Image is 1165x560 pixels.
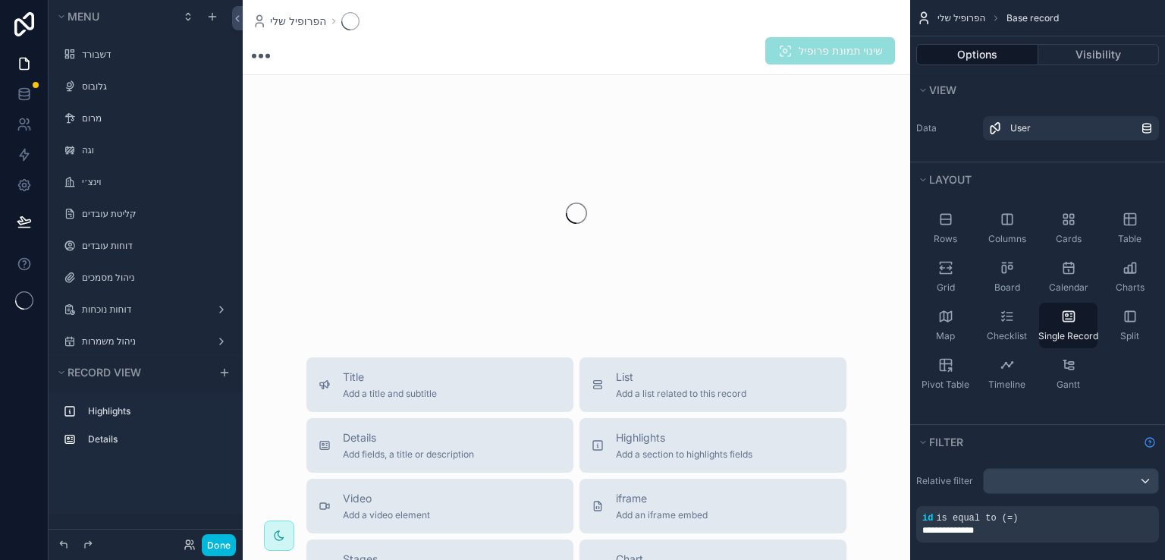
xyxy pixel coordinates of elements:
[929,173,972,186] span: Layout
[82,144,225,156] label: וגה
[82,112,225,124] label: מרום
[916,169,1150,190] button: Layout
[1006,12,1059,24] span: Base record
[936,330,955,342] span: Map
[929,83,956,96] span: View
[978,303,1036,348] button: Checklist
[916,206,975,251] button: Rows
[202,534,236,556] button: Done
[82,335,203,348] label: ניהול משמרות
[55,362,209,383] button: Record view
[1039,254,1097,300] button: Calendar
[1120,330,1139,342] span: Split
[916,351,975,397] button: Pivot Table
[978,351,1036,397] button: Timeline
[68,366,141,379] span: Record view
[937,282,955,294] span: Grid
[1056,233,1082,245] span: Cards
[1116,282,1145,294] span: Charts
[82,49,225,61] label: דשבורד
[82,240,225,252] label: דוחות עובדים
[978,254,1036,300] button: Board
[978,206,1036,251] button: Columns
[82,208,225,220] label: קליטת עובדים
[1039,303,1097,348] button: Single Record
[994,282,1020,294] span: Board
[252,14,326,29] a: הפרופיל שלי
[916,432,1138,453] button: Filter
[916,80,1150,101] button: View
[922,379,969,391] span: Pivot Table
[1010,122,1031,134] span: User
[1101,206,1159,251] button: Table
[934,233,957,245] span: Rows
[88,405,221,417] label: Highlights
[916,122,977,134] label: Data
[88,433,221,445] label: Details
[55,6,173,27] button: Menu
[922,513,933,524] span: id
[82,176,225,188] label: וינצ׳י
[1039,351,1097,397] button: Gantt
[987,330,1027,342] span: Checklist
[270,14,326,29] span: הפרופיל שלי
[929,436,963,448] span: Filter
[82,272,225,284] label: ניהול מסמכים
[937,12,985,24] span: הפרופיל שלי
[1118,233,1141,245] span: Table
[916,44,1038,65] button: Options
[916,303,975,348] button: Map
[936,513,1018,524] span: is equal to (=)
[1101,254,1159,300] button: Charts
[82,80,225,93] label: גלובוס
[82,304,203,316] label: דוחות נוכחות
[983,116,1159,140] a: User
[1038,330,1098,342] span: Single Record
[988,233,1026,245] span: Columns
[916,254,975,300] button: Grid
[1038,44,1160,65] button: Visibility
[916,475,977,487] label: Relative filter
[988,379,1025,391] span: Timeline
[1039,206,1097,251] button: Cards
[68,10,99,23] span: Menu
[1057,379,1080,391] span: Gantt
[1101,303,1159,348] button: Split
[1144,436,1156,448] svg: Show help information
[49,392,243,467] div: scrollable content
[1049,282,1088,294] span: Calendar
